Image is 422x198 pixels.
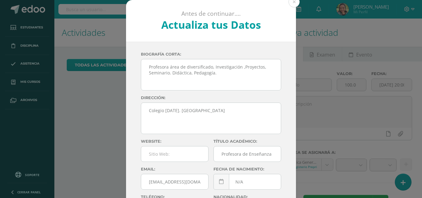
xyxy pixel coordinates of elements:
[141,167,209,171] label: Email:
[213,139,281,144] label: Título académico:
[141,59,281,90] textarea: Profesora área de diversificado, Investigación ,Proyectos, Seminario. Didáctica, Pedagogía.
[143,10,280,18] p: Antes de continuar....
[141,103,281,134] textarea: Colegio [DATE]. [GEOGRAPHIC_DATA]
[213,167,281,171] label: Fecha de nacimiento:
[143,18,280,32] h2: Actualiza tus Datos
[141,146,208,162] input: Sitio Web:
[141,95,281,100] label: Dirección:
[141,52,281,57] label: Biografía corta:
[141,174,208,189] input: Correo Electronico:
[214,174,281,189] input: Fecha de Nacimiento:
[214,146,281,162] input: Titulo:
[141,139,209,144] label: Website:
